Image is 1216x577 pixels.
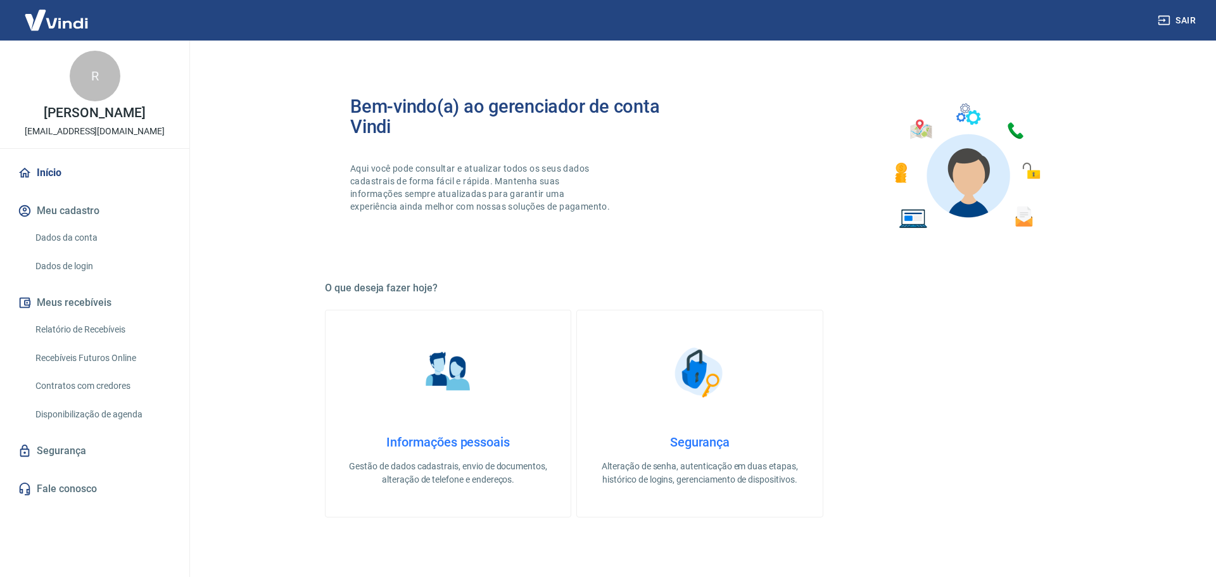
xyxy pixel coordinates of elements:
[15,289,174,317] button: Meus recebíveis
[346,434,550,450] h4: Informações pessoais
[70,51,120,101] div: R
[325,310,571,517] a: Informações pessoaisInformações pessoaisGestão de dados cadastrais, envio de documentos, alteraçã...
[30,317,174,343] a: Relatório de Recebíveis
[30,402,174,428] a: Disponibilização de agenda
[325,282,1075,295] h5: O que deseja fazer hoje?
[15,159,174,187] a: Início
[30,225,174,251] a: Dados da conta
[346,460,550,486] p: Gestão de dados cadastrais, envio de documentos, alteração de telefone e endereços.
[30,253,174,279] a: Dados de login
[350,96,700,137] h2: Bem-vindo(a) ao gerenciador de conta Vindi
[15,197,174,225] button: Meu cadastro
[883,96,1049,236] img: Imagem de um avatar masculino com diversos icones exemplificando as funcionalidades do gerenciado...
[417,341,480,404] img: Informações pessoais
[25,125,165,138] p: [EMAIL_ADDRESS][DOMAIN_NAME]
[15,1,98,39] img: Vindi
[30,345,174,371] a: Recebíveis Futuros Online
[1155,9,1201,32] button: Sair
[350,162,612,213] p: Aqui você pode consultar e atualizar todos os seus dados cadastrais de forma fácil e rápida. Mant...
[15,437,174,465] a: Segurança
[597,434,802,450] h4: Segurança
[30,373,174,399] a: Contratos com credores
[15,475,174,503] a: Fale conosco
[44,106,145,120] p: [PERSON_NAME]
[668,341,731,404] img: Segurança
[597,460,802,486] p: Alteração de senha, autenticação em duas etapas, histórico de logins, gerenciamento de dispositivos.
[576,310,823,517] a: SegurançaSegurançaAlteração de senha, autenticação em duas etapas, histórico de logins, gerenciam...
